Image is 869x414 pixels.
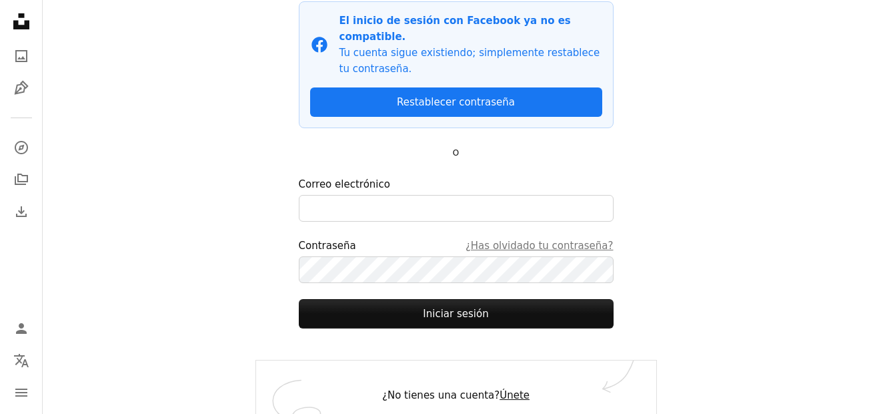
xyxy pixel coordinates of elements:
[8,198,35,225] a: Historial de descargas
[8,166,35,193] a: Colecciones
[8,43,35,69] a: Fotos
[299,195,614,222] input: Correo electrónico
[8,134,35,161] a: Explorar
[8,75,35,101] a: Ilustraciones
[466,238,614,254] a: ¿Has olvidado tu contraseña?
[8,379,35,406] button: Menú
[339,45,602,77] p: Tu cuenta sigue existiendo; simplemente restablece tu contraseña.
[299,176,614,222] label: Correo electrónico
[299,238,614,254] div: Contraseña
[8,8,35,37] a: Inicio — Unsplash
[8,347,35,374] button: Idioma
[299,256,614,283] input: Contraseña¿Has olvidado tu contraseña?
[8,315,35,342] a: Iniciar sesión / Registrarse
[453,148,459,158] small: O
[500,389,530,401] a: Únete
[299,299,614,329] button: Iniciar sesión
[310,87,602,117] a: Restablecer contraseña
[339,13,602,45] p: El inicio de sesión con Facebook ya no es compatible.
